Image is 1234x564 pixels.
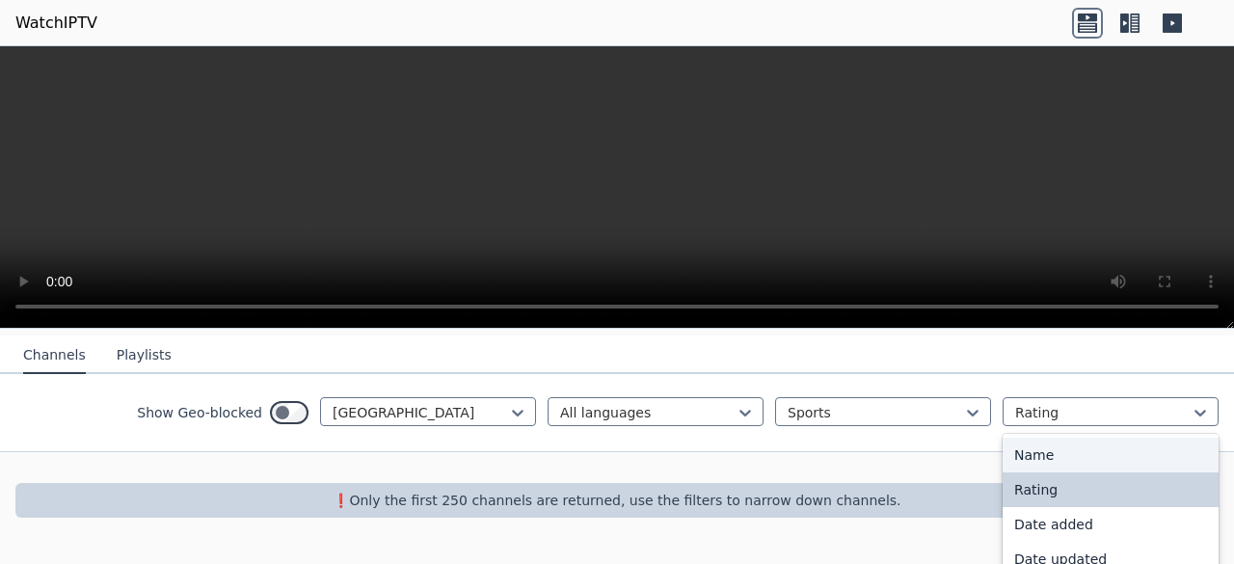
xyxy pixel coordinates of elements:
[1003,438,1219,472] div: Name
[137,403,262,422] label: Show Geo-blocked
[117,337,172,374] button: Playlists
[1003,472,1219,507] div: Rating
[23,491,1211,510] p: ❗️Only the first 250 channels are returned, use the filters to narrow down channels.
[23,337,86,374] button: Channels
[1003,507,1219,542] div: Date added
[15,12,97,35] a: WatchIPTV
